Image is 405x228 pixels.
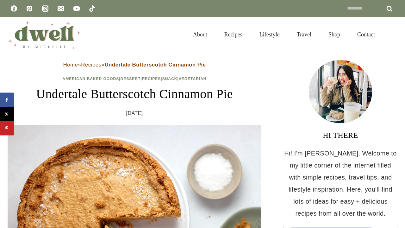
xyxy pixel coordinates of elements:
a: Home [63,62,78,68]
span: » » [63,62,206,68]
button: View Search Form [387,29,397,40]
a: Email [54,2,67,15]
a: TikTok [86,2,98,15]
h1: Undertale Butterscotch Cinnamon Pie [8,85,261,104]
strong: Undertale Butterscotch Cinnamon Pie [104,62,206,68]
a: Recipes [216,23,251,46]
a: YouTube [70,2,83,15]
a: Dessert [121,77,141,81]
a: About [184,23,216,46]
a: Recipes [81,62,101,68]
img: DWELL by michelle [8,20,80,49]
nav: Primary Navigation [184,23,383,46]
h3: HI THERE [283,130,397,141]
a: Baked Goods [87,77,119,81]
a: Travel [288,23,320,46]
span: | | | | | [63,77,207,81]
a: Shop [320,23,349,46]
a: Instagram [39,2,52,15]
a: Pinterest [23,2,36,15]
a: Vegetarian [179,77,207,81]
a: American [63,77,86,81]
p: Hi! I'm [PERSON_NAME]. Welcome to my little corner of the internet filled with simple recipes, tr... [283,147,397,219]
a: Lifestyle [251,23,288,46]
a: Recipes [142,77,161,81]
a: Facebook [8,2,20,15]
a: Snack [162,77,178,81]
a: Contact [349,23,383,46]
time: [DATE] [126,109,143,118]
